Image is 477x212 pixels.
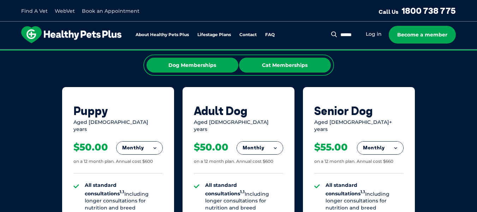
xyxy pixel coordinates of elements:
[389,26,456,44] a: Become a member
[330,31,339,38] button: Search
[357,142,403,154] button: Monthly
[136,33,189,37] a: About Healthy Pets Plus
[314,119,404,133] div: Aged [DEMOGRAPHIC_DATA]+ years
[117,142,162,154] button: Monthly
[194,159,273,165] div: on a 12 month plan. Annual cost $600
[55,8,75,14] a: WebVet
[366,31,382,38] a: Log in
[197,33,231,37] a: Lifestage Plans
[21,26,121,43] img: hpp-logo
[240,190,245,195] sup: 1.1
[85,182,124,197] strong: All standard consultations
[21,8,48,14] a: Find A Vet
[205,182,245,197] strong: All standard consultations
[73,104,163,118] div: Puppy
[326,182,365,197] strong: All standard consultations
[73,119,163,133] div: Aged [DEMOGRAPHIC_DATA] years
[239,58,331,73] div: Cat Memberships
[73,159,153,165] div: on a 12 month plan. Annual cost $600
[314,104,404,118] div: Senior Dog
[147,58,238,73] div: Dog Memberships
[73,141,108,153] div: $50.00
[237,142,283,154] button: Monthly
[194,141,228,153] div: $50.00
[107,50,370,56] span: Proactive, preventative wellness program designed to keep your pet healthier and happier for longer
[120,190,124,195] sup: 1.1
[314,159,393,165] div: on a 12 month plan. Annual cost $660
[378,5,456,16] a: Call Us1800 738 775
[378,8,399,15] span: Call Us
[194,104,283,118] div: Adult Dog
[82,8,139,14] a: Book an Appointment
[360,190,365,195] sup: 1.1
[265,33,275,37] a: FAQ
[194,119,283,133] div: Aged [DEMOGRAPHIC_DATA] years
[314,141,348,153] div: $55.00
[239,33,257,37] a: Contact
